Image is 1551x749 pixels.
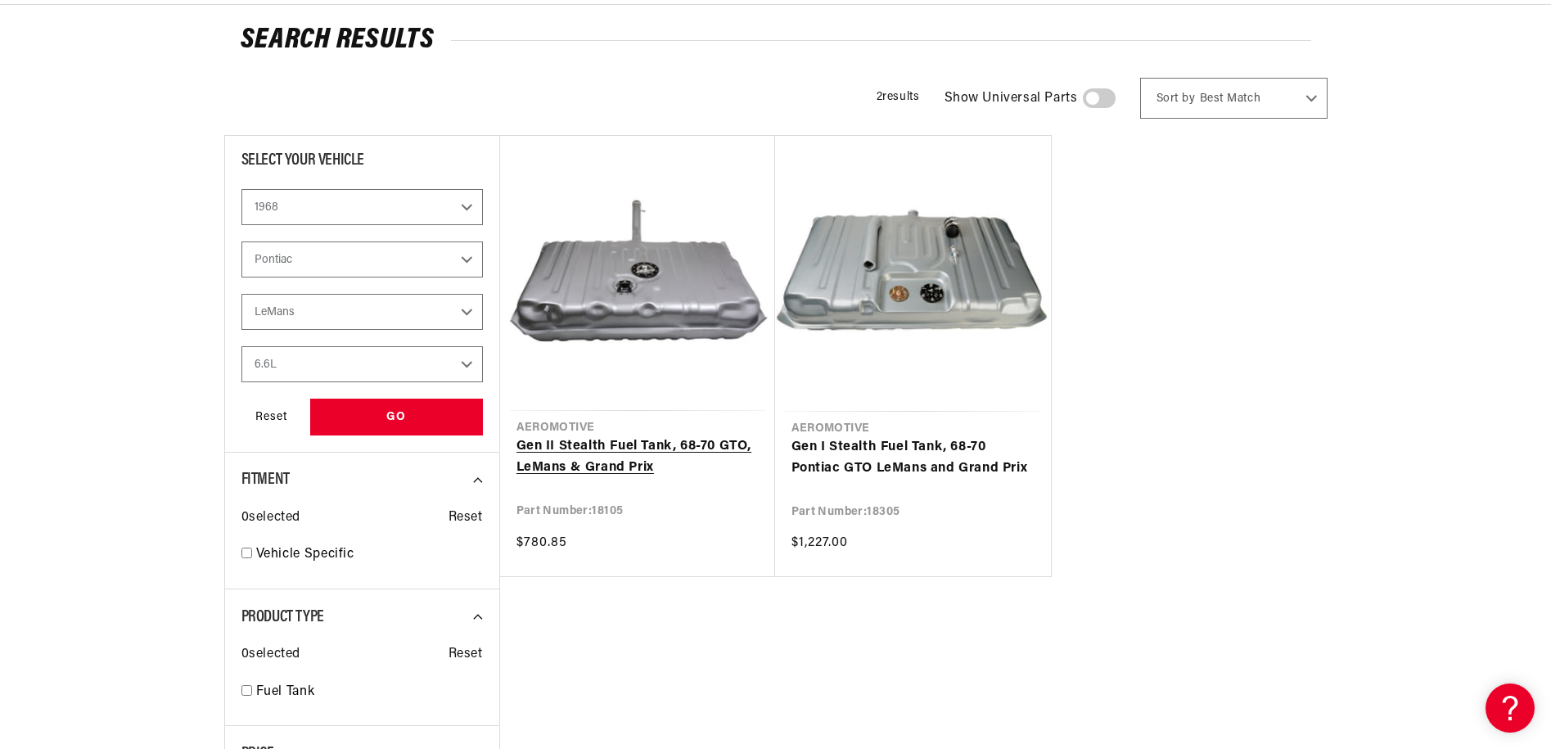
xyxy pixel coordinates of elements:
span: Reset [449,644,483,666]
select: Year [241,189,483,225]
a: Gen II Stealth Fuel Tank, 68-70 GTO, LeMans & Grand Prix [516,436,759,478]
a: Gen I Stealth Fuel Tank, 68-70 Pontiac GTO LeMans and Grand Prix [791,437,1035,479]
a: Fuel Tank [256,682,483,703]
span: Product Type [241,609,324,625]
span: 0 selected [241,644,300,666]
span: Reset [449,508,483,529]
h2: Search Results [241,28,1311,54]
select: Sort by [1140,78,1328,119]
div: Select Your Vehicle [241,152,483,173]
span: Fitment [241,472,290,488]
select: Model [241,294,483,330]
div: Reset [241,399,302,435]
a: Vehicle Specific [256,544,483,566]
span: 0 selected [241,508,300,529]
div: GO [310,399,483,435]
span: Sort by [1156,91,1196,107]
select: Engine [241,346,483,382]
span: Show Universal Parts [945,88,1078,110]
select: Make [241,241,483,277]
span: 2 results [877,91,920,103]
